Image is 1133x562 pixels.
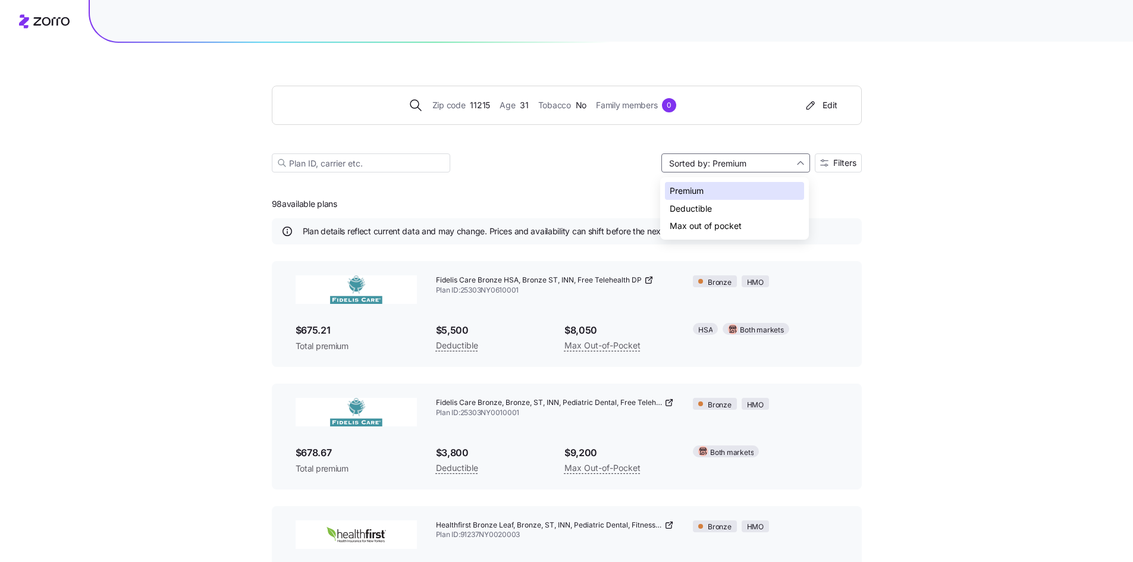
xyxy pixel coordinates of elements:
[815,153,862,172] button: Filters
[436,398,663,408] span: Fidelis Care Bronze, Bronze, ST, INN, Pediatric Dental, Free Telehealth DP
[272,198,337,210] span: 98 available plans
[470,99,490,112] span: 11215
[296,340,417,352] span: Total premium
[436,338,478,353] span: Deductible
[665,217,804,235] div: Max out of pocket
[538,99,571,112] span: Tobacco
[296,323,417,338] span: $675.21
[272,153,450,172] input: Plan ID, carrier etc.
[804,99,837,111] div: Edit
[520,99,528,112] span: 31
[708,522,732,533] span: Bronze
[564,461,641,475] span: Max Out-of-Pocket
[596,99,657,112] span: Family members
[665,200,804,218] div: Deductible
[576,99,586,112] span: No
[436,530,674,540] span: Plan ID: 91237NY0020003
[436,285,674,296] span: Plan ID: 25303NY0610001
[436,520,663,530] span: Healthfirst Bronze Leaf, Bronze, ST, INN, Pediatric Dental, Fitness & Wellness Rewards FP
[432,99,466,112] span: Zip code
[747,277,764,288] span: HMO
[500,99,515,112] span: Age
[564,323,674,338] span: $8,050
[710,447,754,459] span: Both markets
[296,463,417,475] span: Total premium
[564,445,674,460] span: $9,200
[436,408,674,418] span: Plan ID: 25303NY0010001
[564,338,641,353] span: Max Out-of-Pocket
[747,522,764,533] span: HMO
[747,400,764,411] span: HMO
[296,398,417,426] img: Fidelis Care
[436,461,478,475] span: Deductible
[708,400,732,411] span: Bronze
[303,225,726,237] span: Plan details reflect current data and may change. Prices and availability can shift before the ne...
[436,445,545,460] span: $3,800
[661,153,810,172] input: Sort by
[662,98,676,112] div: 0
[740,325,783,336] span: Both markets
[436,275,642,285] span: Fidelis Care Bronze HSA, Bronze ST, INN, Free Telehealth DP
[799,96,842,115] button: Edit
[708,277,732,288] span: Bronze
[296,520,417,549] img: HealthFirst
[698,325,713,336] span: HSA
[833,159,856,167] span: Filters
[296,275,417,304] img: Fidelis Care
[296,445,417,460] span: $678.67
[436,323,545,338] span: $5,500
[665,182,804,200] div: Premium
